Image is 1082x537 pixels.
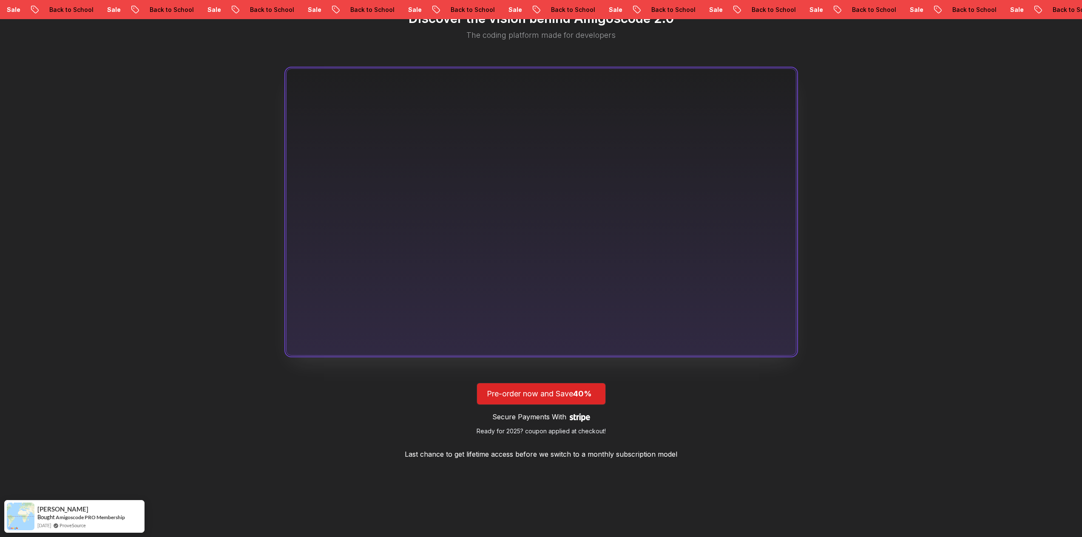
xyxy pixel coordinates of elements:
p: Sale [201,6,228,14]
a: Amigoscode PRO Membership [56,514,125,521]
p: Sale [1003,6,1031,14]
p: Sale [301,6,328,14]
p: The coding platform made for developers [419,29,664,41]
p: Back to School [544,6,602,14]
p: Back to School [845,6,903,14]
span: 40% [573,389,592,398]
p: Back to School [344,6,401,14]
a: lifetime-access [477,383,606,435]
p: Back to School [645,6,702,14]
p: Back to School [143,6,201,14]
iframe: demo [287,69,796,355]
p: Secure Payments With [492,412,566,422]
p: Last chance to get lifetime access before we switch to a monthly subscription model [405,449,677,459]
p: Back to School [43,6,100,14]
p: Ready for 2025? coupon applied at checkout! [477,427,606,435]
p: Sale [602,6,629,14]
p: Sale [401,6,429,14]
p: Back to School [243,6,301,14]
p: Back to School [745,6,803,14]
p: Back to School [444,6,502,14]
span: [DATE] [37,522,51,529]
p: Sale [803,6,830,14]
span: [PERSON_NAME] [37,506,88,513]
a: ProveSource [60,522,86,529]
p: Sale [502,6,529,14]
img: provesource social proof notification image [7,503,34,530]
span: Bought [37,514,55,520]
p: Pre-order now and Save [487,388,596,400]
p: Sale [903,6,930,14]
p: Sale [100,6,128,14]
p: Sale [702,6,730,14]
p: Back to School [946,6,1003,14]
